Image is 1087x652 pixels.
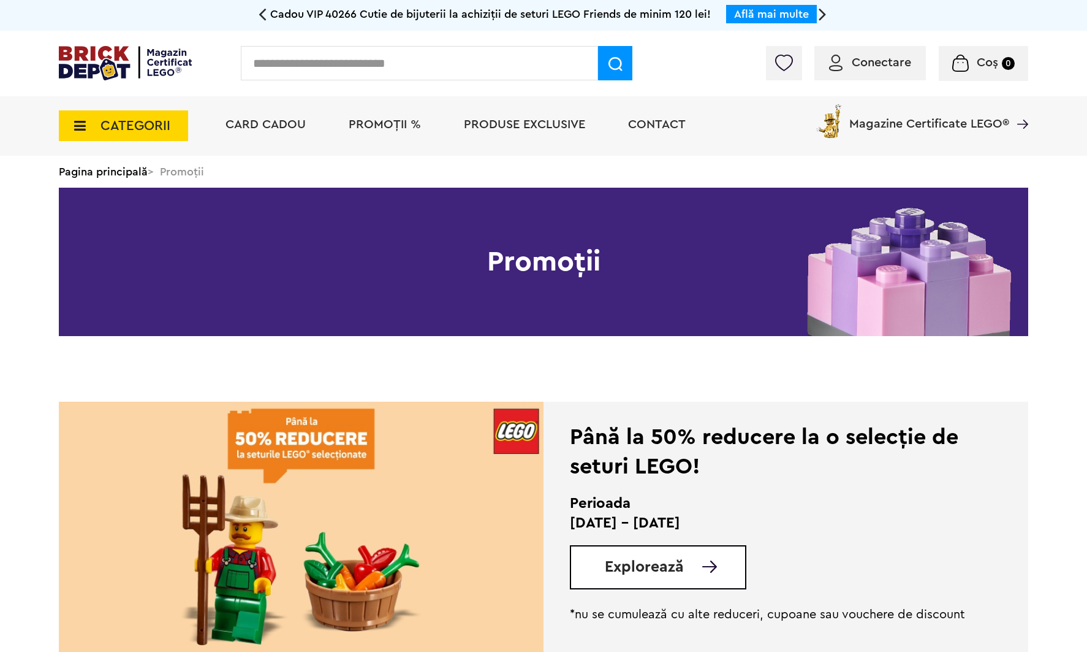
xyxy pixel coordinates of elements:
[605,559,684,575] span: Explorează
[59,166,148,177] a: Pagina principală
[852,56,911,69] span: Conectare
[628,118,686,131] a: Contact
[734,9,809,20] a: Află mai multe
[570,494,968,513] h2: Perioada
[605,559,745,575] a: Explorează
[570,513,968,533] p: [DATE] - [DATE]
[349,118,421,131] a: PROMOȚII %
[849,102,1009,130] span: Magazine Certificate LEGO®
[570,607,968,622] p: *nu se cumulează cu alte reduceri, cupoane sau vouchere de discount
[59,156,1028,188] div: > Promoții
[829,56,911,69] a: Conectare
[1002,57,1015,70] small: 0
[270,9,711,20] span: Cadou VIP 40266 Cutie de bijuterii la achiziții de seturi LEGO Friends de minim 120 lei!
[59,188,1028,336] h1: Promoții
[100,119,170,132] span: CATEGORII
[1009,102,1028,114] a: Magazine Certificate LEGO®
[464,118,585,131] a: Produse exclusive
[225,118,306,131] a: Card Cadou
[977,56,998,69] span: Coș
[570,423,968,481] div: Până la 50% reducere la o selecție de seturi LEGO!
